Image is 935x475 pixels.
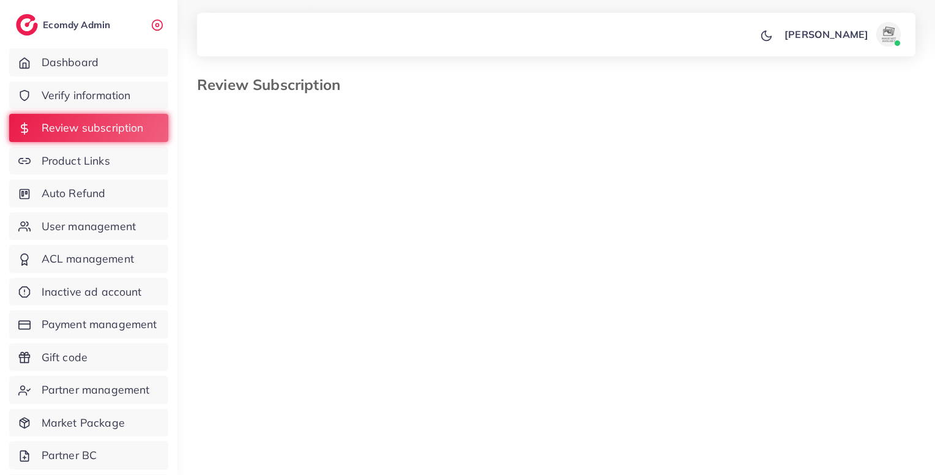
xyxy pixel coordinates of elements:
span: Inactive ad account [42,284,142,300]
a: User management [9,212,168,241]
a: Gift code [9,343,168,372]
a: Payment management [9,310,168,338]
span: Dashboard [42,54,99,70]
a: Verify information [9,81,168,110]
a: ACL management [9,245,168,273]
a: Inactive ad account [9,278,168,306]
span: Review subscription [42,120,144,136]
a: Partner management [9,376,168,404]
a: Market Package [9,409,168,437]
img: avatar [876,22,901,47]
span: Partner BC [42,447,97,463]
a: [PERSON_NAME]avatar [778,22,906,47]
span: Verify information [42,88,131,103]
span: Payment management [42,316,157,332]
h2: Ecomdy Admin [43,19,113,31]
span: Gift code [42,350,88,365]
img: logo [16,14,38,36]
a: Review subscription [9,114,168,142]
h3: Review Subscription [197,76,350,94]
a: Partner BC [9,441,168,469]
span: Partner management [42,382,150,398]
span: Product Links [42,153,110,169]
p: [PERSON_NAME] [784,27,868,42]
span: Market Package [42,415,125,431]
a: logoEcomdy Admin [16,14,113,36]
a: Dashboard [9,48,168,77]
span: User management [42,219,136,234]
a: Auto Refund [9,179,168,208]
span: Auto Refund [42,185,106,201]
a: Product Links [9,147,168,175]
span: ACL management [42,251,134,267]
